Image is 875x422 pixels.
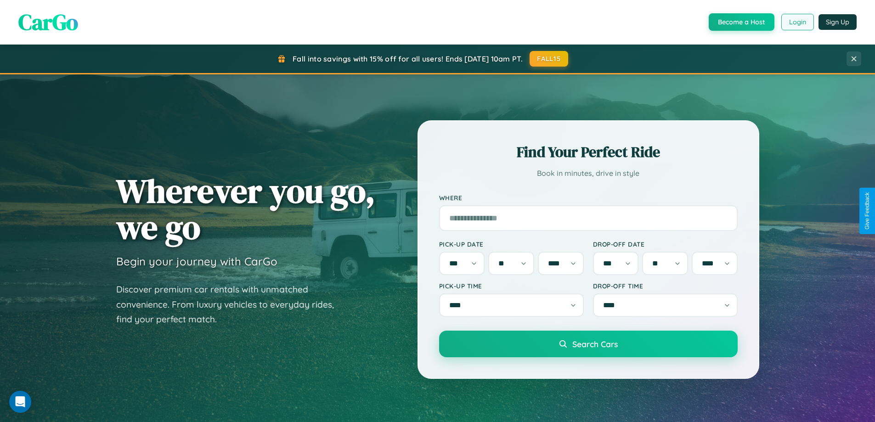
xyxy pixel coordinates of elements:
button: Search Cars [439,331,738,357]
label: Drop-off Date [593,240,738,248]
label: Pick-up Time [439,282,584,290]
h2: Find Your Perfect Ride [439,142,738,162]
label: Pick-up Date [439,240,584,248]
p: Book in minutes, drive in style [439,167,738,180]
p: Discover premium car rentals with unmatched convenience. From luxury vehicles to everyday rides, ... [116,282,346,327]
span: Search Cars [572,339,618,349]
div: Open Intercom Messenger [9,391,31,413]
label: Where [439,194,738,202]
button: Login [781,14,814,30]
button: Become a Host [709,13,774,31]
button: Sign Up [819,14,857,30]
div: Give Feedback [864,192,870,230]
span: CarGo [18,7,78,37]
h3: Begin your journey with CarGo [116,254,277,268]
label: Drop-off Time [593,282,738,290]
h1: Wherever you go, we go [116,173,375,245]
button: FALL15 [530,51,568,67]
span: Fall into savings with 15% off for all users! Ends [DATE] 10am PT. [293,54,523,63]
